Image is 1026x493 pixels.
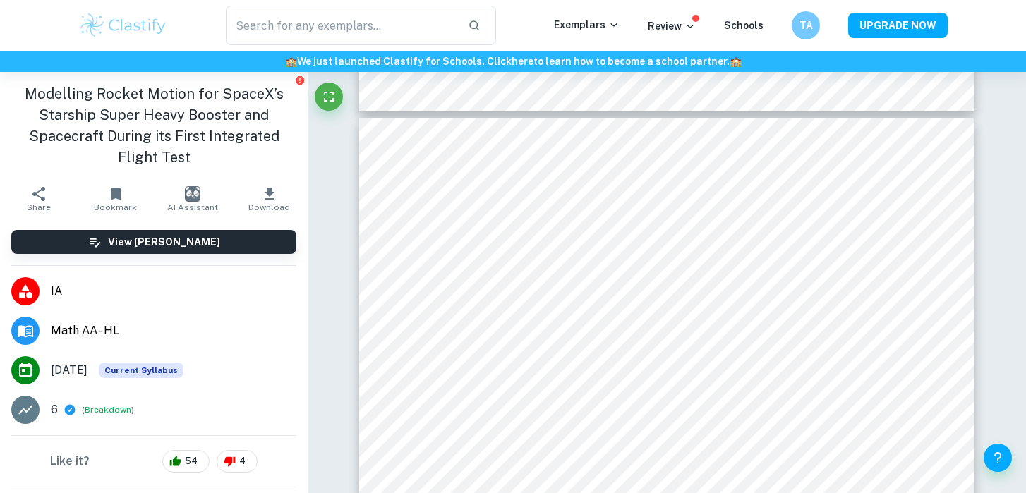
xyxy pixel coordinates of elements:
[77,179,154,219] button: Bookmark
[315,83,343,111] button: Fullscreen
[231,454,253,468] span: 4
[51,401,58,418] p: 6
[217,450,258,473] div: 4
[11,83,296,168] h1: Modelling Rocket Motion for SpaceX’s Starship Super Heavy Booster and Spacecraft During its First...
[554,17,620,32] p: Exemplars
[154,179,231,219] button: AI Assistant
[51,283,296,300] span: IA
[648,18,696,34] p: Review
[50,453,90,470] h6: Like it?
[27,202,51,212] span: Share
[248,202,290,212] span: Download
[108,234,220,250] h6: View [PERSON_NAME]
[99,363,183,378] span: Current Syllabus
[294,75,305,85] button: Report issue
[3,54,1023,69] h6: We just launched Clastify for Schools. Click to learn how to become a school partner.
[512,56,533,67] a: here
[51,362,87,379] span: [DATE]
[94,202,137,212] span: Bookmark
[167,202,218,212] span: AI Assistant
[177,454,205,468] span: 54
[85,403,131,416] button: Breakdown
[82,403,134,417] span: ( )
[848,13,948,38] button: UPGRADE NOW
[285,56,297,67] span: 🏫
[984,444,1012,472] button: Help and Feedback
[798,18,814,33] h6: TA
[730,56,742,67] span: 🏫
[226,6,457,45] input: Search for any exemplars...
[11,230,296,254] button: View [PERSON_NAME]
[162,450,210,473] div: 54
[78,11,168,39] img: Clastify logo
[185,186,200,202] img: AI Assistant
[724,20,764,31] a: Schools
[792,11,820,39] button: TA
[99,363,183,378] div: This exemplar is based on the current syllabus. Feel free to refer to it for inspiration/ideas wh...
[231,179,308,219] button: Download
[51,322,296,339] span: Math AA - HL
